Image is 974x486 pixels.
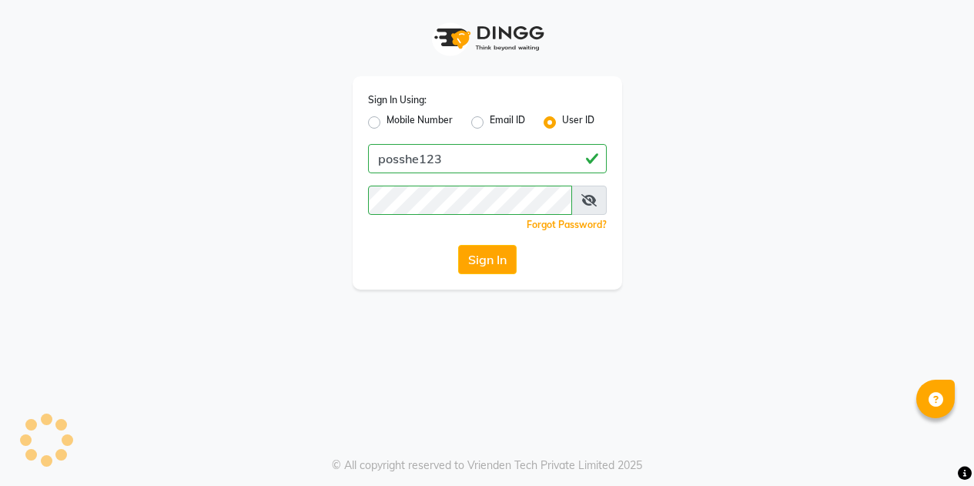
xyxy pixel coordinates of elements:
label: Email ID [490,113,525,132]
button: Sign In [458,245,517,274]
a: Forgot Password? [527,219,607,230]
img: logo1.svg [426,15,549,61]
label: Mobile Number [387,113,453,132]
label: User ID [562,113,594,132]
label: Sign In Using: [368,93,427,107]
input: Username [368,144,607,173]
input: Username [368,186,572,215]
